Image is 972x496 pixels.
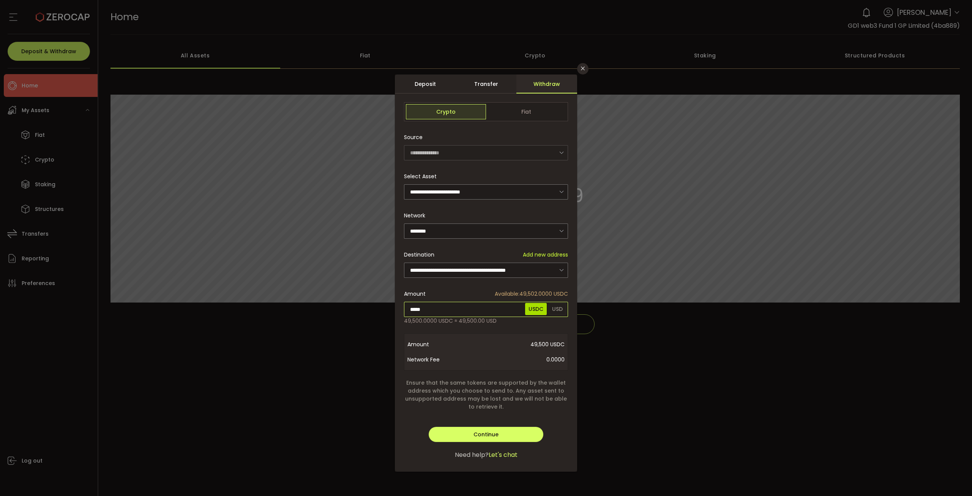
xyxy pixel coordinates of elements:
span: Source [404,130,423,145]
span: Amount [404,290,426,298]
div: Withdraw [516,74,577,93]
span: Crypto [406,104,486,119]
span: Ensure that the same tokens are supported by the wallet address which you choose to send to. Any ... [404,379,568,411]
button: Close [577,63,589,74]
span: USD [549,303,566,315]
span: 49,500 USDC [468,337,565,352]
button: Continue [429,427,543,442]
span: Destination [404,251,434,258]
span: Fiat [486,104,566,119]
label: Network [404,212,430,219]
span: Let's chat [489,450,518,460]
iframe: Chat Widget [934,460,972,496]
span: Continue [473,431,499,438]
div: dialog [395,74,577,472]
span: Need help? [455,450,489,460]
span: 49,500.0000 USDC ≈ 49,500.00 USD [404,317,497,325]
span: 49,502.0000 USDC [495,290,568,298]
div: Transfer [456,74,516,93]
span: USDC [525,303,547,315]
span: Available: [495,290,519,298]
div: Deposit [395,74,456,93]
label: Select Asset [404,173,441,180]
span: Add new address [523,251,568,259]
span: Network Fee [407,352,468,367]
span: 0.0000 [468,352,565,367]
span: Amount [407,337,468,352]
